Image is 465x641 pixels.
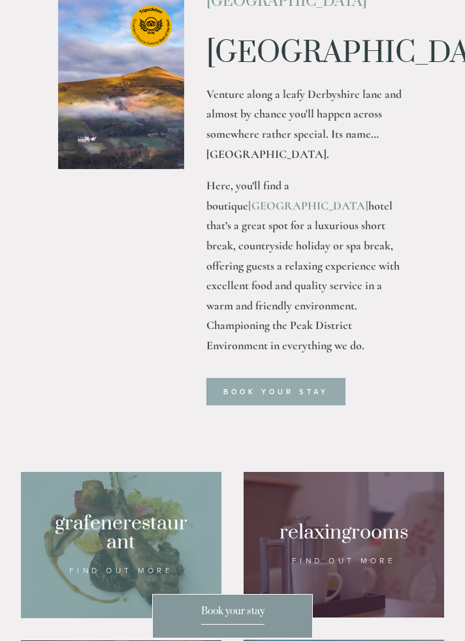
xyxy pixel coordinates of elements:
span: Book your stay [201,605,265,625]
a: Book your stay [206,378,345,405]
a: Cutlet and shoulder of Cabrito goat, smoked aubergine, beetroot terrine, savoy cabbage, melting b... [21,472,221,618]
a: [GEOGRAPHIC_DATA] [248,198,368,213]
a: Book your stay [152,594,313,638]
h1: [GEOGRAPHIC_DATA] [206,37,407,70]
p: Venture along a leafy Derbyshire lane and almost by chance you'll happen across somewhere rather ... [206,84,407,164]
p: Here, you’ll find a boutique hotel that’s a great spot for a luxurious short break, countryside h... [206,176,407,355]
a: photo of a tea tray and its cups, Losehill House [244,472,444,618]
